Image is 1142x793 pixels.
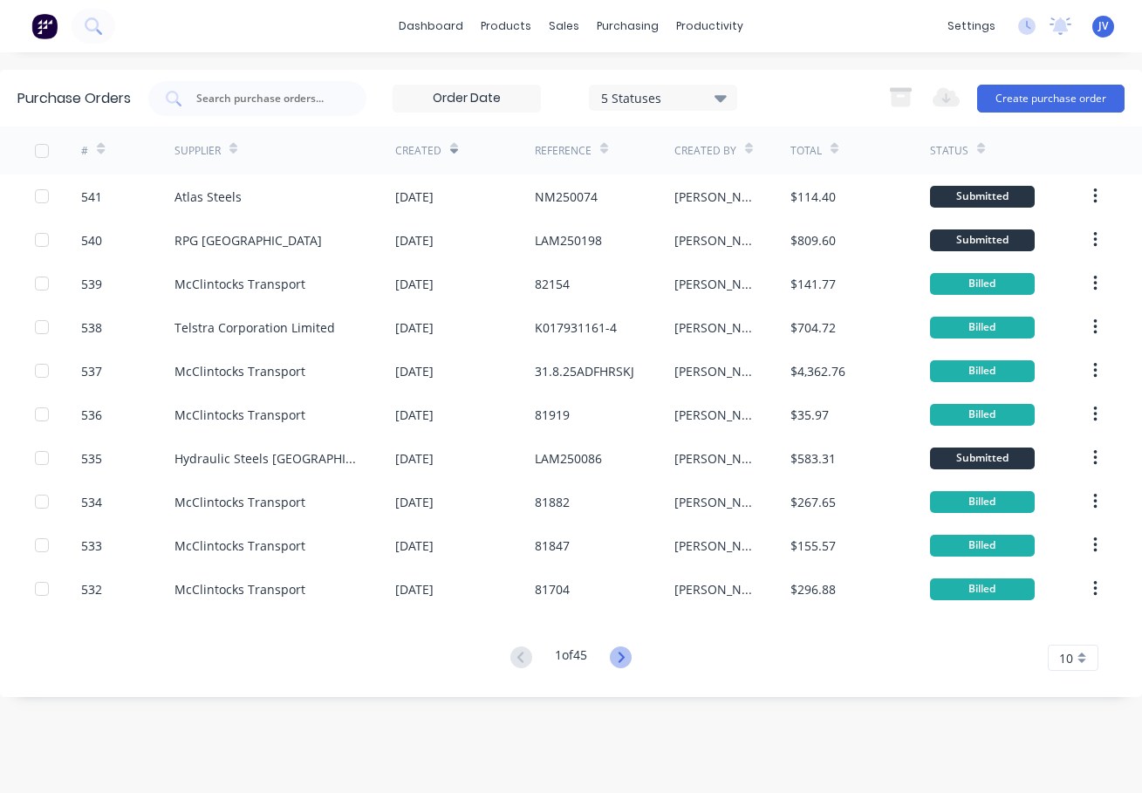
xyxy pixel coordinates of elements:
[81,231,102,250] div: 540
[174,406,305,424] div: McClintocks Transport
[790,143,822,159] div: Total
[174,493,305,511] div: McClintocks Transport
[472,13,540,39] div: products
[81,493,102,511] div: 534
[930,578,1035,600] div: Billed
[790,449,836,468] div: $583.31
[930,186,1035,208] div: Submitted
[535,362,634,380] div: 31.8.25ADFHRSKJ
[674,275,756,293] div: [PERSON_NAME]
[395,231,434,250] div: [DATE]
[674,580,756,598] div: [PERSON_NAME]
[790,537,836,555] div: $155.57
[81,275,102,293] div: 539
[395,580,434,598] div: [DATE]
[535,493,570,511] div: 81882
[930,229,1035,251] div: Submitted
[674,537,756,555] div: [PERSON_NAME]
[174,143,221,159] div: Supplier
[535,537,570,555] div: 81847
[674,362,756,380] div: [PERSON_NAME]
[395,275,434,293] div: [DATE]
[790,406,829,424] div: $35.97
[667,13,752,39] div: productivity
[930,317,1035,338] div: Billed
[790,231,836,250] div: $809.60
[790,493,836,511] div: $267.65
[535,275,570,293] div: 82154
[535,580,570,598] div: 81704
[930,448,1035,469] div: Submitted
[930,273,1035,295] div: Billed
[81,362,102,380] div: 537
[81,188,102,206] div: 541
[174,275,305,293] div: McClintocks Transport
[930,535,1035,557] div: Billed
[395,449,434,468] div: [DATE]
[535,406,570,424] div: 81919
[930,143,968,159] div: Status
[395,318,434,337] div: [DATE]
[174,580,305,598] div: McClintocks Transport
[174,537,305,555] div: McClintocks Transport
[395,362,434,380] div: [DATE]
[395,143,441,159] div: Created
[790,188,836,206] div: $114.40
[674,406,756,424] div: [PERSON_NAME]
[535,188,598,206] div: NM250074
[174,188,242,206] div: Atlas Steels
[939,13,1004,39] div: settings
[81,449,102,468] div: 535
[174,318,335,337] div: Telstra Corporation Limited
[81,406,102,424] div: 536
[601,88,726,106] div: 5 Statuses
[81,143,88,159] div: #
[174,231,322,250] div: RPG [GEOGRAPHIC_DATA]
[1098,18,1108,34] span: JV
[930,360,1035,382] div: Billed
[81,580,102,598] div: 532
[81,318,102,337] div: 538
[395,406,434,424] div: [DATE]
[174,449,360,468] div: Hydraulic Steels [GEOGRAPHIC_DATA]
[790,580,836,598] div: $296.88
[390,13,472,39] a: dashboard
[674,188,756,206] div: [PERSON_NAME]
[674,143,736,159] div: Created By
[674,318,756,337] div: [PERSON_NAME]
[555,646,587,671] div: 1 of 45
[674,449,756,468] div: [PERSON_NAME]
[31,13,58,39] img: Factory
[395,188,434,206] div: [DATE]
[17,88,131,109] div: Purchase Orders
[395,537,434,555] div: [DATE]
[535,231,602,250] div: LAM250198
[535,143,592,159] div: Reference
[790,318,836,337] div: $704.72
[195,90,339,107] input: Search purchase orders...
[393,85,540,112] input: Order Date
[535,449,602,468] div: LAM250086
[674,493,756,511] div: [PERSON_NAME]
[535,318,617,337] div: K017931161-4
[174,362,305,380] div: McClintocks Transport
[540,13,588,39] div: sales
[1059,649,1073,667] span: 10
[790,362,845,380] div: $4,362.76
[81,537,102,555] div: 533
[790,275,836,293] div: $141.77
[674,231,756,250] div: [PERSON_NAME]
[395,493,434,511] div: [DATE]
[977,85,1125,113] button: Create purchase order
[588,13,667,39] div: purchasing
[930,404,1035,426] div: Billed
[930,491,1035,513] div: Billed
